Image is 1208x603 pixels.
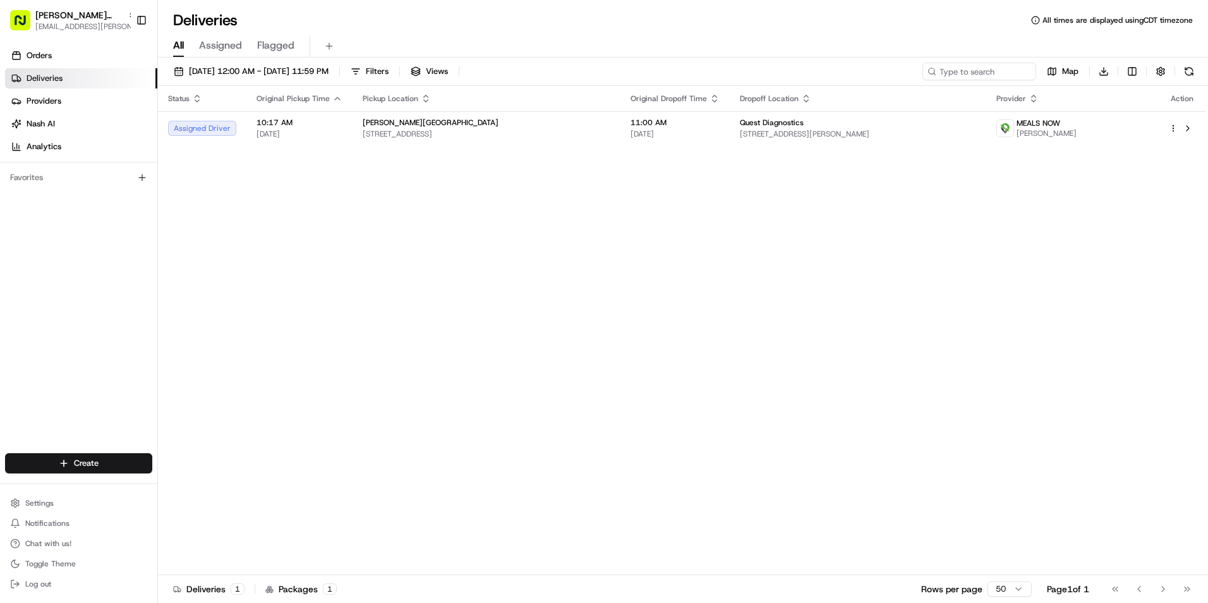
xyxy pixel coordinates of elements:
button: [EMAIL_ADDRESS][PERSON_NAME][DOMAIN_NAME] [35,21,136,32]
div: 1 [323,583,337,595]
div: 1 [231,583,245,595]
span: [DATE] 12:00 AM - [DATE] 11:59 PM [189,66,329,77]
span: Chat with us! [25,539,71,549]
button: Chat with us! [5,535,152,552]
button: Notifications [5,515,152,532]
a: Deliveries [5,68,157,88]
span: Flagged [257,38,294,53]
span: Log out [25,579,51,589]
span: 10:17 AM [257,118,342,128]
span: Notifications [25,518,69,528]
span: Quest Diagnostics [740,118,804,128]
button: Views [405,63,454,80]
button: Refresh [1180,63,1198,80]
span: [DATE] [631,129,720,139]
span: Toggle Theme [25,559,76,569]
span: Nash AI [27,118,55,130]
button: [PERSON_NAME][GEOGRAPHIC_DATA][EMAIL_ADDRESS][PERSON_NAME][DOMAIN_NAME] [5,5,131,35]
span: [PERSON_NAME] [1017,128,1077,138]
span: Orders [27,50,52,61]
span: Analytics [27,141,61,152]
span: All times are displayed using CDT timezone [1042,15,1193,25]
div: Deliveries [173,583,245,595]
span: MEALS NOW [1017,118,1060,128]
a: Providers [5,91,157,111]
div: Page 1 of 1 [1047,583,1089,595]
a: Nash AI [5,114,157,134]
span: [STREET_ADDRESS] [363,129,610,139]
span: Provider [996,94,1026,104]
button: Toggle Theme [5,555,152,573]
img: melas_now_logo.png [997,120,1013,137]
span: Map [1062,66,1078,77]
h1: Deliveries [173,10,238,30]
span: [PERSON_NAME][GEOGRAPHIC_DATA] [363,118,498,128]
span: Filters [366,66,389,77]
button: Create [5,453,152,473]
span: [STREET_ADDRESS][PERSON_NAME] [740,129,977,139]
button: Filters [345,63,394,80]
input: Type to search [922,63,1036,80]
a: Analytics [5,137,157,157]
span: Views [426,66,448,77]
div: Packages [265,583,337,595]
span: Providers [27,95,61,107]
span: Original Dropoff Time [631,94,707,104]
button: [DATE] 12:00 AM - [DATE] 11:59 PM [168,63,334,80]
span: Pickup Location [363,94,418,104]
a: Orders [5,46,157,66]
span: Deliveries [27,73,63,84]
span: Dropoff Location [740,94,799,104]
button: [PERSON_NAME][GEOGRAPHIC_DATA] [35,9,123,21]
button: Settings [5,494,152,512]
span: Create [74,458,99,469]
p: Rows per page [921,583,982,595]
span: [DATE] [257,129,342,139]
button: Log out [5,575,152,593]
span: 11:00 AM [631,118,720,128]
div: Action [1169,94,1195,104]
span: Status [168,94,190,104]
button: Map [1041,63,1084,80]
span: All [173,38,184,53]
span: Original Pickup Time [257,94,330,104]
span: Assigned [199,38,242,53]
div: Favorites [5,167,152,188]
span: Settings [25,498,54,508]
